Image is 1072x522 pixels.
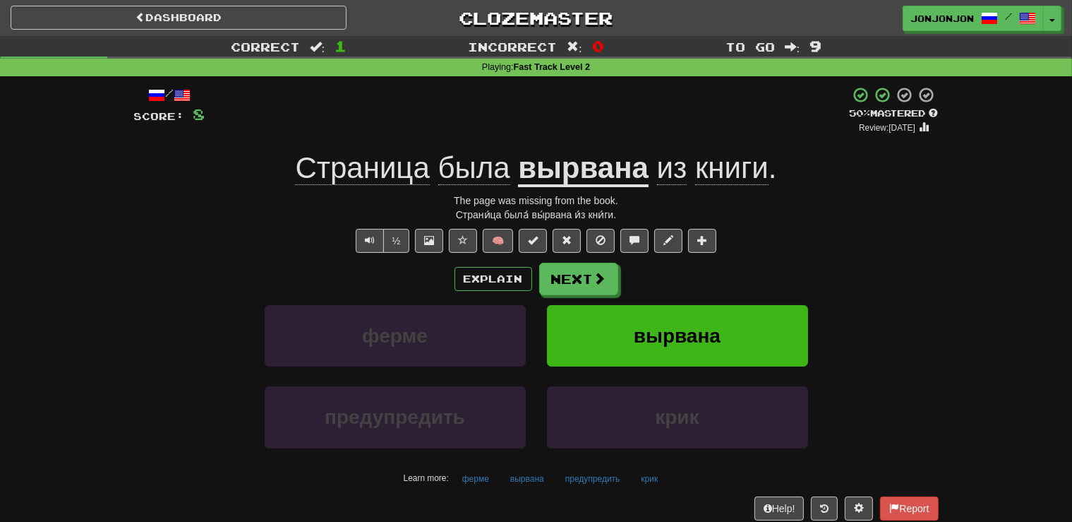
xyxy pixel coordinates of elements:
span: To go [725,40,775,54]
a: Clozemaster [368,6,704,30]
span: Correct [231,40,300,54]
button: ½ [383,229,410,253]
span: крик [655,406,699,428]
span: : [310,41,325,53]
a: Dashboard [11,6,347,30]
button: Discuss sentence (alt+u) [620,229,649,253]
button: 🧠 [483,229,513,253]
span: Страница [295,151,429,185]
button: Help! [754,497,805,521]
small: Learn more: [404,473,449,483]
button: Next [539,263,618,295]
span: Incorrect [468,40,557,54]
span: ферме [362,325,428,347]
button: предупредить [265,386,526,448]
button: Add to collection (alt+a) [688,229,716,253]
button: Round history (alt+y) [811,497,838,521]
a: jonjonjon / [903,6,1044,31]
button: Edit sentence (alt+d) [654,229,682,253]
span: . [649,151,777,185]
button: ферме [265,305,526,367]
button: Show image (alt+x) [415,229,443,253]
button: Report [880,497,938,521]
div: The page was missing from the book. [134,194,939,208]
button: Set this sentence to 100% Mastered (alt+m) [519,229,547,253]
div: Mastered [850,107,939,120]
button: вырвана [547,305,808,367]
strong: Fast Track Level 2 [514,62,591,72]
div: Text-to-speech controls [353,229,410,253]
button: ферме [454,468,497,490]
span: книги [695,151,769,185]
button: Ignore sentence (alt+i) [586,229,615,253]
button: Favorite sentence (alt+f) [449,229,477,253]
button: Play sentence audio (ctl+space) [356,229,384,253]
button: предупредить [558,468,628,490]
span: 9 [809,37,821,54]
span: предупредить [325,406,465,428]
span: Score: [134,110,185,122]
span: 50 % [850,107,871,119]
span: была [438,151,510,185]
span: из [657,151,687,185]
small: Review: [DATE] [859,123,915,133]
button: крик [547,386,808,448]
u: вырвана [518,151,649,187]
span: : [785,41,800,53]
span: / [1005,11,1012,21]
span: 1 [335,37,347,54]
button: крик [633,468,666,490]
span: : [567,41,582,53]
span: jonjonjon [910,12,974,25]
button: вырвана [502,468,552,490]
span: 0 [592,37,604,54]
span: вырвана [634,325,721,347]
div: / [134,86,205,104]
span: 8 [193,105,205,123]
div: Страни́ца была́ вы́рвана и́з кни́ги. [134,208,939,222]
button: Explain [454,267,532,291]
button: Reset to 0% Mastered (alt+r) [553,229,581,253]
